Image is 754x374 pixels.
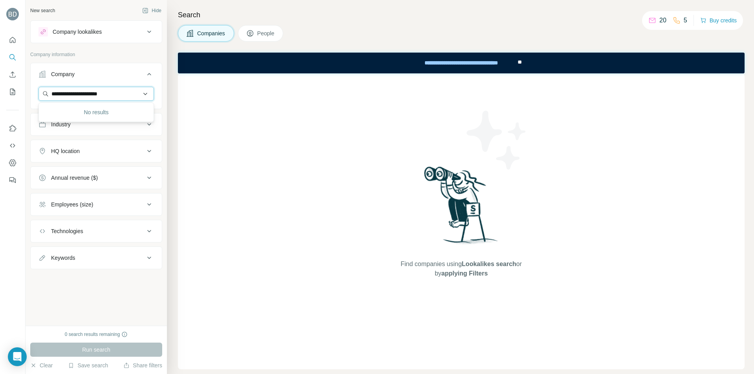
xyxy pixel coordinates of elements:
[462,261,516,267] span: Lookalikes search
[65,331,128,338] div: 0 search results remaining
[31,195,162,214] button: Employees (size)
[700,15,737,26] button: Buy credits
[659,16,666,25] p: 20
[51,227,83,235] div: Technologies
[6,8,19,20] img: Avatar
[51,174,98,182] div: Annual revenue ($)
[31,115,162,134] button: Industry
[178,9,745,20] h4: Search
[6,121,19,135] button: Use Surfe on LinkedIn
[31,222,162,241] button: Technologies
[31,142,162,161] button: HQ location
[6,139,19,153] button: Use Surfe API
[30,51,162,58] p: Company information
[51,120,71,128] div: Industry
[6,85,19,99] button: My lists
[178,53,745,73] iframe: Banner
[461,105,532,175] img: Surfe Illustration - Stars
[68,361,108,369] button: Save search
[51,70,75,78] div: Company
[123,361,162,369] button: Share filters
[31,65,162,87] button: Company
[6,33,19,47] button: Quick start
[137,5,167,16] button: Hide
[6,50,19,64] button: Search
[53,28,102,36] div: Company lookalikes
[441,270,488,277] span: applying Filters
[684,16,687,25] p: 5
[40,104,152,120] div: No results
[31,168,162,187] button: Annual revenue ($)
[51,147,80,155] div: HQ location
[8,347,27,366] div: Open Intercom Messenger
[197,29,226,37] span: Companies
[6,156,19,170] button: Dashboard
[398,259,524,278] span: Find companies using or by
[421,164,502,252] img: Surfe Illustration - Woman searching with binoculars
[6,68,19,82] button: Enrich CSV
[30,7,55,14] div: New search
[51,254,75,262] div: Keywords
[257,29,275,37] span: People
[31,22,162,41] button: Company lookalikes
[51,201,93,208] div: Employees (size)
[30,361,53,369] button: Clear
[31,248,162,267] button: Keywords
[6,173,19,187] button: Feedback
